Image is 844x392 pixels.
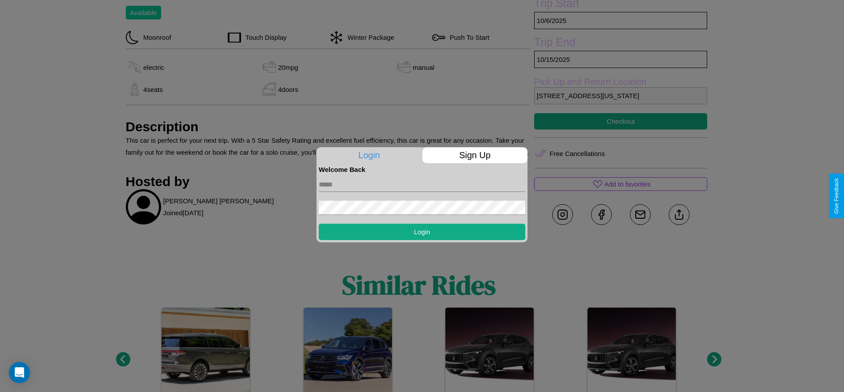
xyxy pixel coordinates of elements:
p: Login [316,147,422,163]
div: Give Feedback [833,178,840,214]
div: Open Intercom Messenger [9,362,30,383]
h4: Welcome Back [319,166,525,173]
button: Login [319,224,525,240]
p: Sign Up [422,147,528,163]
